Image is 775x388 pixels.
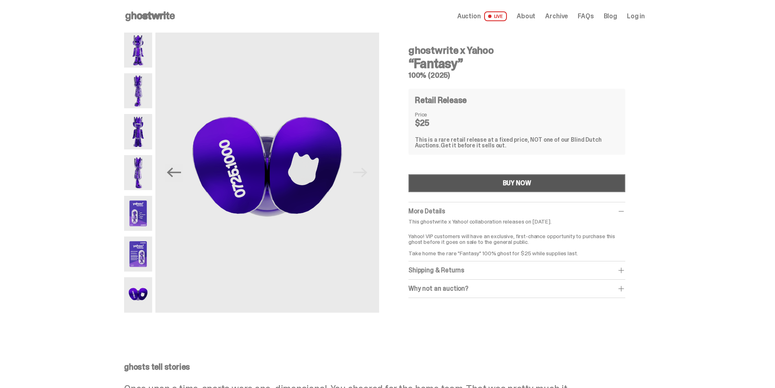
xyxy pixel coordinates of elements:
a: Blog [604,13,617,20]
div: This is a rare retail release at a fixed price, NOT one of our Blind Dutch Auctions. [415,137,619,148]
dt: Price [415,112,456,117]
img: Yahoo-HG---5.png [124,196,152,231]
span: More Details [408,207,445,215]
dd: $25 [415,119,456,127]
p: Yahoo! VIP customers will have an exclusive, first-chance opportunity to purchase this ghost befo... [408,228,625,256]
p: This ghostwrite x Yahoo! collaboration releases on [DATE]. [408,219,625,224]
img: Yahoo-HG---7.png [124,277,152,312]
img: Yahoo-HG---6.png [124,237,152,272]
img: Yahoo-HG---1.png [124,33,152,68]
a: About [517,13,535,20]
img: Yahoo-HG---2.png [124,73,152,108]
button: BUY NOW [408,174,625,192]
div: BUY NOW [503,180,531,186]
a: Archive [545,13,568,20]
img: Yahoo-HG---3.png [124,114,152,149]
button: Previous [165,164,183,182]
a: Log in [627,13,645,20]
span: Auction [457,13,481,20]
span: Get it before it sells out. [441,142,506,149]
h4: ghostwrite x Yahoo [408,46,625,55]
p: ghosts tell stories [124,363,645,371]
div: Shipping & Returns [408,266,625,274]
img: Yahoo-HG---4.png [124,155,152,190]
h4: Retail Release [415,96,467,104]
h3: “Fantasy” [408,57,625,70]
span: LIVE [484,11,507,21]
a: Auction LIVE [457,11,507,21]
h5: 100% (2025) [408,72,625,79]
div: Why not an auction? [408,285,625,293]
a: FAQs [578,13,594,20]
img: Yahoo-HG---7.png [155,33,379,313]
